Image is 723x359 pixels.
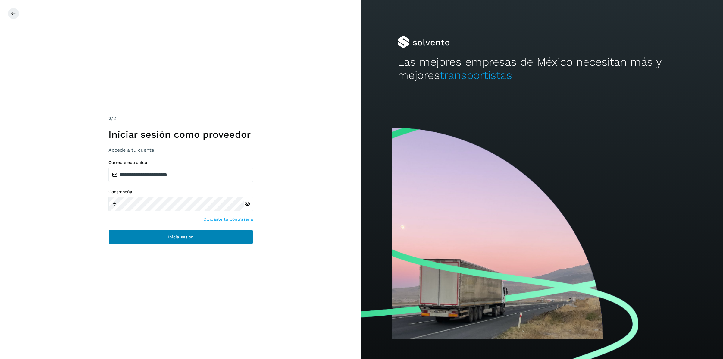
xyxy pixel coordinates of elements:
span: Inicia sesión [168,235,194,239]
a: Olvidaste tu contraseña [203,216,253,222]
label: Correo electrónico [108,160,253,165]
div: /2 [108,115,253,122]
button: Inicia sesión [108,230,253,244]
h2: Las mejores empresas de México necesitan más y mejores [398,55,687,82]
span: 2 [108,115,111,121]
label: Contraseña [108,189,253,194]
h3: Accede a tu cuenta [108,147,253,153]
h1: Iniciar sesión como proveedor [108,129,253,140]
span: transportistas [440,69,512,82]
